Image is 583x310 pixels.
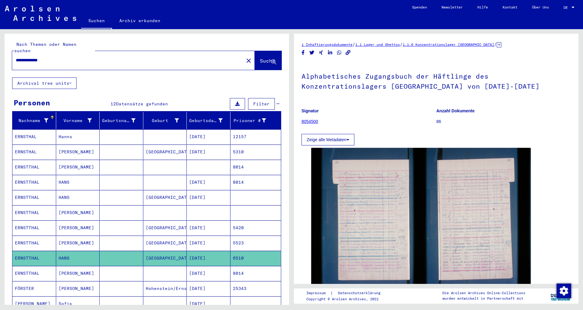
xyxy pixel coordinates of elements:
button: Clear [243,54,255,66]
b: Anzahl Dokumente [436,108,475,113]
div: Nachname [15,116,56,125]
img: 001.jpg [311,148,531,294]
mat-cell: [GEOGRAPHIC_DATA] [143,190,187,205]
mat-cell: ERNSTTHAL [12,160,56,175]
h1: Alphabetisches Zugangsbuch der Häftlinge des Konzentrationslagers [GEOGRAPHIC_DATA] von [DATE]-[D... [302,62,571,99]
mat-cell: [GEOGRAPHIC_DATA] [143,145,187,159]
button: Share on Twitter [309,49,315,56]
mat-cell: HANS [56,251,100,266]
button: Share on LinkedIn [327,49,333,56]
mat-cell: ERNSTHAL [12,129,56,144]
p: 86 [436,118,571,125]
button: Archival tree units [12,77,77,89]
mat-cell: ERNSTTHAL [12,251,56,266]
div: | [306,290,388,296]
div: Geburtsname [102,116,143,125]
mat-cell: ERNSTTHAL [12,266,56,281]
mat-header-cell: Geburt‏ [143,112,187,129]
mat-cell: [PERSON_NAME] [56,160,100,175]
button: Share on WhatsApp [336,49,343,56]
mat-cell: [DATE] [187,251,230,266]
button: Zeige alle Metadaten [302,134,354,145]
div: Vorname [59,118,92,124]
mat-cell: [DATE] [187,220,230,235]
div: Geburtsdatum [189,118,223,124]
div: Geburtsname [102,118,135,124]
mat-cell: 6510 [230,251,281,266]
a: 1.1 Lager und Ghettos [355,42,400,47]
mat-cell: [DATE] [187,190,230,205]
mat-icon: close [245,57,252,64]
mat-cell: [DATE] [187,145,230,159]
span: Datensätze gefunden [116,101,168,107]
button: Copy link [345,49,351,56]
mat-cell: [PERSON_NAME] [56,281,100,296]
mat-cell: 12157 [230,129,281,144]
div: Prisoner # [233,118,266,124]
mat-header-cell: Prisoner # [230,112,281,129]
img: Zustimmung ändern [557,284,571,298]
div: Geburtsdatum [189,116,230,125]
mat-cell: ERNSTHAL [12,145,56,159]
span: Filter [253,101,270,107]
mat-header-cell: Nachname [12,112,56,129]
mat-cell: HANS [56,175,100,190]
span: Suche [260,58,275,64]
span: DE [564,5,570,10]
mat-cell: ERNSTTHAL [12,205,56,220]
mat-cell: 8014 [230,266,281,281]
button: Share on Facebook [300,49,306,56]
a: Impressum [306,290,330,296]
mat-cell: ERNSTTHAL [12,175,56,190]
span: / [400,42,403,47]
div: Personen [14,97,50,108]
mat-cell: [GEOGRAPHIC_DATA] [143,236,187,250]
button: Filter [248,98,275,110]
a: 1.1.6 Konzentrationslager [GEOGRAPHIC_DATA] [403,42,494,47]
mat-cell: ERNSTTHAL [12,190,56,205]
mat-cell: [PERSON_NAME] [56,236,100,250]
p: wurden entwickelt in Partnerschaft mit [442,296,525,301]
p: Copyright © Arolsen Archives, 2021 [306,296,388,302]
img: yv_logo.png [549,288,572,303]
mat-cell: 5310 [230,145,281,159]
div: Nachname [15,118,48,124]
mat-cell: [DATE] [187,281,230,296]
mat-cell: [GEOGRAPHIC_DATA] [143,220,187,235]
div: Geburt‏ [146,118,179,124]
mat-header-cell: Geburtsdatum [187,112,230,129]
mat-cell: Hanns [56,129,100,144]
a: 1 Inhaftierungsdokumente [302,42,353,47]
button: Suche [255,51,281,70]
mat-cell: 5420 [230,220,281,235]
mat-cell: 8014 [230,160,281,175]
mat-cell: [DATE] [187,266,230,281]
mat-header-cell: Vorname [56,112,100,129]
a: Datenschutzerklärung [333,290,388,296]
mat-cell: Hohenstein/Ernstthal [143,281,187,296]
mat-cell: [PERSON_NAME] [56,266,100,281]
mat-cell: ERNSTTHAL [12,220,56,235]
div: Prisoner # [233,116,274,125]
div: Vorname [59,116,100,125]
mat-cell: [GEOGRAPHIC_DATA] [143,251,187,266]
mat-cell: [PERSON_NAME] [56,145,100,159]
mat-cell: HANS [56,190,100,205]
a: 8054500 [302,119,318,124]
a: Suchen [81,13,112,29]
img: Arolsen_neg.svg [5,6,76,21]
b: Signatur [302,108,319,113]
mat-cell: 25343 [230,281,281,296]
mat-cell: 8014 [230,175,281,190]
span: / [353,42,355,47]
div: Geburt‏ [146,116,187,125]
mat-cell: [DATE] [187,129,230,144]
span: 12 [111,101,116,107]
mat-cell: [DATE] [187,236,230,250]
mat-cell: [PERSON_NAME] [56,205,100,220]
mat-cell: [DATE] [187,175,230,190]
span: / [494,42,497,47]
mat-header-cell: Geburtsname [100,112,143,129]
p: Die Arolsen Archives Online-Collections [442,290,525,296]
mat-cell: 5523 [230,236,281,250]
